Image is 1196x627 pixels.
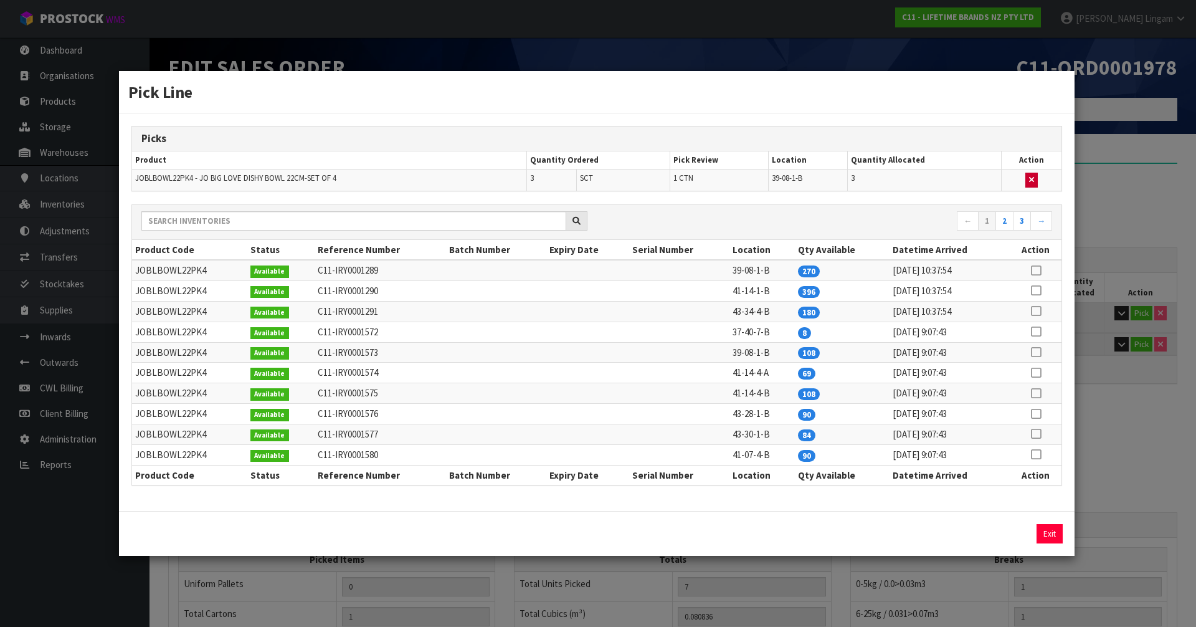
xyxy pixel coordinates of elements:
td: 41-14-1-B [729,281,795,302]
th: Action [1002,151,1061,170]
span: 90 [798,450,815,462]
td: [DATE] 9:07:43 [890,322,1010,342]
span: Available [250,266,290,278]
th: Batch Number [446,465,546,485]
span: 8 [798,327,811,339]
th: Serial Number [629,465,729,485]
th: Reference Number [315,240,447,260]
span: Available [250,450,290,462]
th: Quantity Ordered [527,151,670,170]
th: Serial Number [629,240,729,260]
nav: Page navigation [606,211,1052,233]
td: 41-14-4-A [729,363,795,383]
th: Datetime Arrived [890,240,1010,260]
span: Available [250,388,290,401]
span: Available [250,429,290,442]
th: Qty Available [795,240,890,260]
td: [DATE] 10:37:54 [890,301,1010,322]
td: JOBLBOWL22PK4 [132,342,247,363]
td: 43-28-1-B [729,404,795,424]
th: Status [247,240,315,260]
h3: Picks [141,133,1052,145]
span: Available [250,327,290,340]
td: JOBLBOWL22PK4 [132,424,247,445]
th: Action [1010,465,1061,485]
span: 84 [798,429,815,441]
a: 2 [995,211,1013,231]
span: 3 [530,173,534,183]
span: 108 [798,388,820,400]
th: Qty Available [795,465,890,485]
span: Available [250,307,290,319]
th: Location [769,151,848,170]
td: [DATE] 9:07:43 [890,383,1010,404]
td: [DATE] 9:07:43 [890,342,1010,363]
th: Product Code [132,240,247,260]
th: Pick Review [670,151,769,170]
td: 37-40-7-B [729,322,795,342]
td: JOBLBOWL22PK4 [132,281,247,302]
td: C11-IRY0001289 [315,260,447,280]
th: Datetime Arrived [890,465,1010,485]
td: C11-IRY0001575 [315,383,447,404]
span: 90 [798,409,815,421]
th: Quantity Allocated [848,151,1002,170]
th: Expiry Date [546,240,629,260]
span: SCT [580,173,593,183]
td: [DATE] 9:07:43 [890,404,1010,424]
a: 3 [1013,211,1031,231]
td: C11-IRY0001290 [315,281,447,302]
td: C11-IRY0001291 [315,301,447,322]
td: JOBLBOWL22PK4 [132,383,247,404]
span: 396 [798,286,820,298]
td: JOBLBOWL22PK4 [132,260,247,280]
td: 41-07-4-B [729,444,795,465]
th: Location [729,465,795,485]
th: Location [729,240,795,260]
td: C11-IRY0001580 [315,444,447,465]
td: C11-IRY0001573 [315,342,447,363]
td: 43-30-1-B [729,424,795,445]
a: → [1030,211,1052,231]
span: Available [250,347,290,360]
span: Available [250,286,290,299]
td: JOBLBOWL22PK4 [132,404,247,424]
h3: Pick Line [128,80,1065,103]
td: [DATE] 10:37:54 [890,260,1010,280]
td: C11-IRY0001574 [315,363,447,383]
td: 39-08-1-B [729,342,795,363]
td: 39-08-1-B [729,260,795,280]
input: Search inventories [141,211,566,231]
td: [DATE] 9:07:43 [890,424,1010,445]
span: 108 [798,347,820,359]
th: Product [132,151,527,170]
td: C11-IRY0001572 [315,322,447,342]
span: 1 CTN [673,173,693,183]
th: Product Code [132,465,247,485]
td: [DATE] 10:37:54 [890,281,1010,302]
span: 180 [798,307,820,318]
td: C11-IRY0001576 [315,404,447,424]
th: Status [247,465,315,485]
span: 270 [798,266,820,277]
span: JOBLBOWL22PK4 - JO BIG LOVE DISHY BOWL 22CM-SET OF 4 [135,173,336,183]
a: 1 [978,211,996,231]
button: Exit [1037,524,1063,543]
th: Batch Number [446,240,546,260]
td: [DATE] 9:07:43 [890,444,1010,465]
td: JOBLBOWL22PK4 [132,322,247,342]
span: 39-08-1-B [772,173,802,183]
span: Available [250,368,290,380]
td: JOBLBOWL22PK4 [132,363,247,383]
td: JOBLBOWL22PK4 [132,444,247,465]
td: JOBLBOWL22PK4 [132,301,247,322]
th: Reference Number [315,465,447,485]
td: C11-IRY0001577 [315,424,447,445]
td: 41-14-4-B [729,383,795,404]
td: 43-34-4-B [729,301,795,322]
span: 3 [851,173,855,183]
a: ← [957,211,979,231]
td: [DATE] 9:07:43 [890,363,1010,383]
span: Available [250,409,290,421]
th: Expiry Date [546,465,629,485]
